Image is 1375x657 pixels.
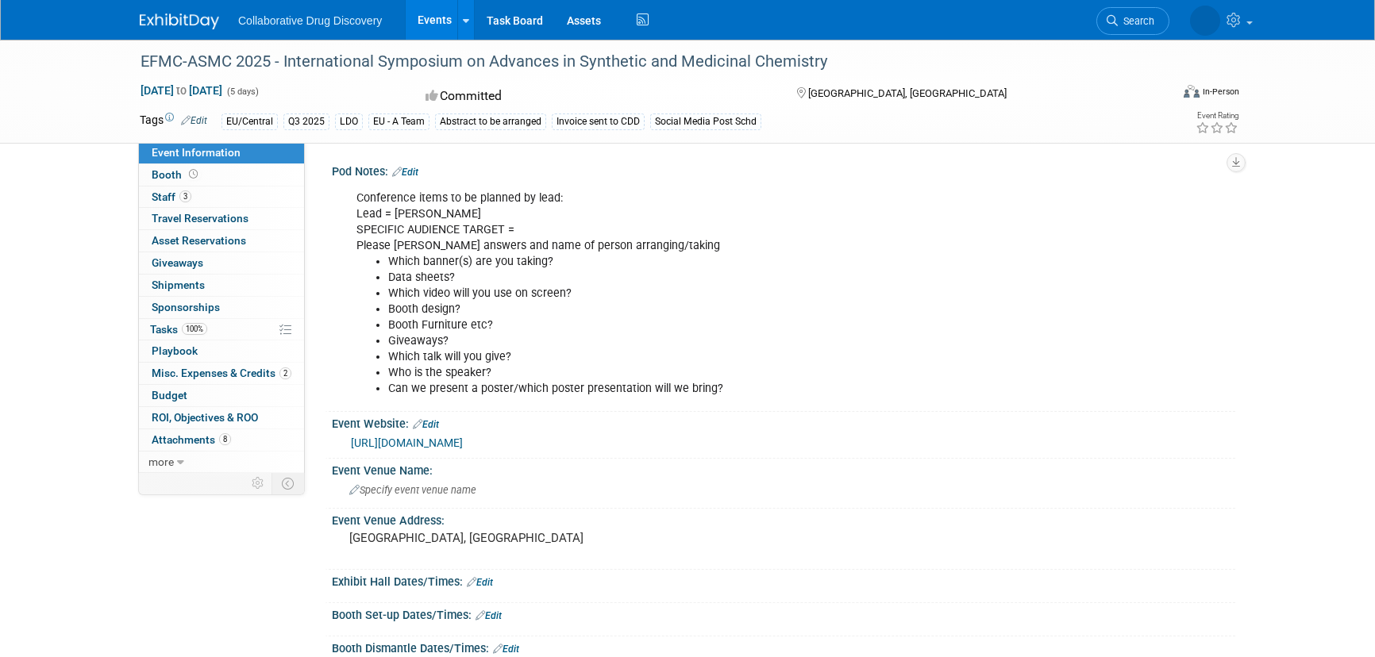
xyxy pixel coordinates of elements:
[139,319,304,340] a: Tasks100%
[476,610,502,621] a: Edit
[349,484,476,496] span: Specify event venue name
[650,113,761,130] div: Social Media Post Schd
[332,509,1235,528] div: Event Venue Address:
[349,531,691,545] pre: [GEOGRAPHIC_DATA], [GEOGRAPHIC_DATA]
[139,385,304,406] a: Budget
[421,83,772,110] div: Committed
[332,159,1235,180] div: Pod Notes:
[139,451,304,473] a: more
[493,644,519,655] a: Edit
[413,419,439,430] a: Edit
[808,87,1007,99] span: [GEOGRAPHIC_DATA], [GEOGRAPHIC_DATA]
[152,279,205,291] span: Shipments
[221,113,278,130] div: EU/Central
[182,323,207,335] span: 100%
[1190,6,1220,36] img: Mel Berg
[332,603,1235,624] div: Booth Set-up Dates/Times:
[1202,86,1239,98] div: In-Person
[351,436,463,449] a: [URL][DOMAIN_NAME]
[225,86,259,97] span: (5 days)
[245,473,272,494] td: Personalize Event Tab Strip
[152,411,258,424] span: ROI, Objectives & ROO
[388,254,1051,270] li: Which banner(s) are you taking?
[388,349,1051,365] li: Which talk will you give?
[152,389,187,401] span: Budget
[332,412,1235,432] div: Event Website:
[388,317,1051,333] li: Booth Furniture etc?
[181,115,207,126] a: Edit
[388,381,1051,397] li: Can we present a poster/which poster presentation will we bring?
[140,83,223,98] span: [DATE] [DATE]
[152,168,201,181] span: Booth
[139,363,304,384] a: Misc. Expenses & Credits2
[219,433,231,445] span: 8
[186,168,201,180] span: Booth not reserved yet
[552,113,645,130] div: Invoice sent to CDD
[139,230,304,252] a: Asset Reservations
[152,344,198,357] span: Playbook
[140,13,219,29] img: ExhibitDay
[152,256,203,269] span: Giveaways
[1118,15,1154,27] span: Search
[388,333,1051,349] li: Giveaways?
[388,270,1051,286] li: Data sheets?
[140,112,207,130] td: Tags
[152,212,248,225] span: Travel Reservations
[152,190,191,203] span: Staff
[139,252,304,274] a: Giveaways
[435,113,546,130] div: Abstract to be arranged
[368,113,429,130] div: EU - A Team
[332,570,1235,590] div: Exhibit Hall Dates/Times:
[139,186,304,208] a: Staff3
[388,365,1051,381] li: Who is the speaker?
[152,367,291,379] span: Misc. Expenses & Credits
[279,367,291,379] span: 2
[179,190,191,202] span: 3
[152,234,246,247] span: Asset Reservations
[139,164,304,186] a: Booth
[332,636,1235,657] div: Booth Dismantle Dates/Times:
[238,14,382,27] span: Collaborative Drug Discovery
[335,113,363,130] div: LDO
[1184,85,1200,98] img: Format-Inperson.png
[174,84,189,97] span: to
[272,473,305,494] td: Toggle Event Tabs
[467,577,493,588] a: Edit
[139,297,304,318] a: Sponsorships
[139,208,304,229] a: Travel Reservations
[152,433,231,446] span: Attachments
[388,286,1051,302] li: Which video will you use on screen?
[392,167,418,178] a: Edit
[139,142,304,163] a: Event Information
[150,323,207,336] span: Tasks
[332,459,1235,478] div: Event Venue Name:
[148,455,174,468] span: more
[1076,83,1239,106] div: Event Format
[139,407,304,428] a: ROI, Objectives & ROO
[388,302,1051,317] li: Booth design?
[283,113,329,130] div: Q3 2025
[139,275,304,296] a: Shipments
[345,182,1061,405] div: Conference items to be planned by lead: Lead = [PERSON_NAME] SPECIFIC AUDIENCE TARGET = Please [P...
[139,340,304,362] a: Playbook
[152,301,220,313] span: Sponsorships
[135,48,1146,76] div: EFMC-ASMC 2025 - International Symposium on Advances in Synthetic and Medicinal Chemistry
[1096,7,1169,35] a: Search
[1196,112,1238,120] div: Event Rating
[139,429,304,451] a: Attachments8
[152,146,241,159] span: Event Information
